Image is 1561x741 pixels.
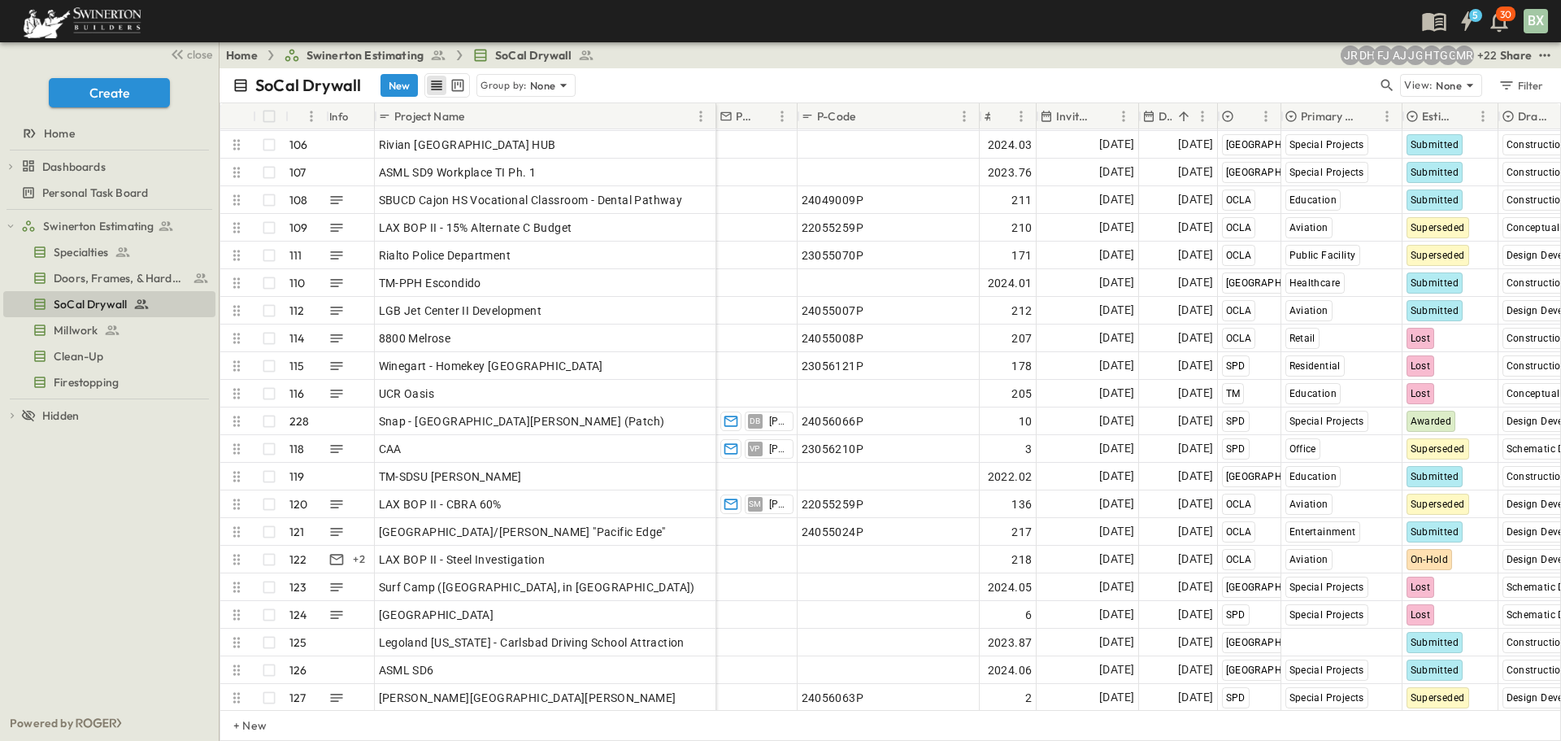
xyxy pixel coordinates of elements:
button: test [1535,46,1554,65]
span: Awarded [1411,416,1452,427]
span: 211 [1011,192,1032,208]
span: 205 [1011,386,1032,402]
span: [DATE] [1178,688,1213,707]
span: OCLA [1226,499,1252,510]
span: LAX BOP II - Steel Investigation [379,551,546,568]
span: ASML SD6 [379,662,434,678]
p: 110 [289,275,306,291]
span: LGB Jet Center II Development [379,303,542,319]
button: Sort [994,107,1011,125]
span: Submitted [1411,471,1459,482]
span: Submitted [1411,194,1459,206]
span: SPD [1226,609,1246,621]
p: 107 [289,164,307,181]
a: Millwork [3,319,212,342]
div: Joshua Russell (joshua.russell@swinerton.com) [1341,46,1360,65]
div: Daryll Hayward (daryll.hayward@swinerton.com) [1357,46,1376,65]
p: Drawing Status [1518,108,1555,124]
p: 106 [289,137,308,153]
span: 23056121P [802,358,864,374]
p: 127 [289,690,307,706]
span: [DATE] [1099,522,1134,541]
span: UCR Oasis [379,386,435,402]
span: Aviation [1289,305,1328,316]
button: Menu [954,107,974,126]
span: Swinerton Estimating [43,218,154,234]
span: 2024.01 [988,275,1033,291]
span: Special Projects [1289,139,1364,150]
button: row view [427,76,446,95]
span: SoCal Drywall [54,296,127,312]
span: 2022.02 [988,469,1033,485]
span: Submitted [1411,139,1459,150]
span: Submitted [1411,167,1459,178]
span: Rivian [GEOGRAPHIC_DATA] HUB [379,137,556,153]
p: 114 [289,330,305,347]
span: [PERSON_NAME] [769,442,786,455]
a: Firestopping [3,371,212,394]
span: Lost [1411,609,1431,621]
span: [DATE] [1178,246,1213,264]
p: 120 [289,496,308,512]
span: [DATE] [1178,384,1213,403]
p: SoCal Drywall [255,74,361,97]
span: Public Facility [1289,250,1356,261]
div: BX [1524,9,1548,33]
button: Sort [754,107,772,125]
span: 136 [1011,496,1032,512]
span: Special Projects [1289,665,1364,676]
span: [DATE] [1178,578,1213,596]
span: [DATE] [1178,329,1213,347]
span: [DATE] [1099,135,1134,154]
div: Filter [1498,76,1544,94]
div: Anthony Jimenez (anthony.jimenez@swinerton.com) [1389,46,1409,65]
span: [DATE] [1099,412,1134,430]
a: Home [3,122,212,145]
p: Estimate Status [1422,108,1452,124]
button: Menu [772,107,792,126]
span: [DATE] [1099,163,1134,181]
button: Menu [691,107,711,126]
button: Sort [467,107,485,125]
span: Specialties [54,244,108,260]
span: OCLA [1226,250,1252,261]
span: [PERSON_NAME][GEOGRAPHIC_DATA][PERSON_NAME] [379,690,676,706]
span: 24056063P [802,690,864,706]
span: [GEOGRAPHIC_DATA] [379,607,494,623]
div: Swinerton Estimatingtest [3,213,215,239]
span: Education [1289,388,1337,399]
span: [DATE] [1178,522,1213,541]
button: Sort [292,107,310,125]
button: Create [49,78,170,107]
span: Special Projects [1289,582,1364,593]
a: Specialties [3,241,212,264]
p: 119 [289,469,305,485]
span: [GEOGRAPHIC_DATA] [1226,582,1325,593]
span: [DATE] [1099,439,1134,458]
button: Sort [1175,107,1193,125]
span: 212 [1011,303,1032,319]
button: Sort [859,107,876,125]
span: 24055008P [802,330,864,347]
p: 116 [289,386,305,402]
span: [DATE] [1099,301,1134,320]
button: 5 [1450,7,1483,36]
span: Superseded [1411,443,1465,455]
img: 6c363589ada0b36f064d841b69d3a419a338230e66bb0a533688fa5cc3e9e735.png [20,4,145,38]
div: Jorge Garcia (jorgarcia@swinerton.com) [1406,46,1425,65]
span: 22055259P [802,220,864,236]
div: table view [424,73,470,98]
span: Superseded [1411,222,1465,233]
span: 178 [1011,358,1032,374]
span: [GEOGRAPHIC_DATA] [1226,167,1325,178]
span: Lost [1411,333,1431,344]
p: 122 [289,551,307,568]
span: [DATE] [1178,605,1213,624]
a: Swinerton Estimating [21,215,212,238]
h6: 5 [1472,9,1478,22]
div: Francisco J. Sanchez (frsanchez@swinerton.com) [1373,46,1393,65]
span: [DATE] [1178,467,1213,486]
span: TM-PPH Escondido [379,275,481,291]
p: None [1436,77,1462,94]
span: [DATE] [1099,329,1134,347]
